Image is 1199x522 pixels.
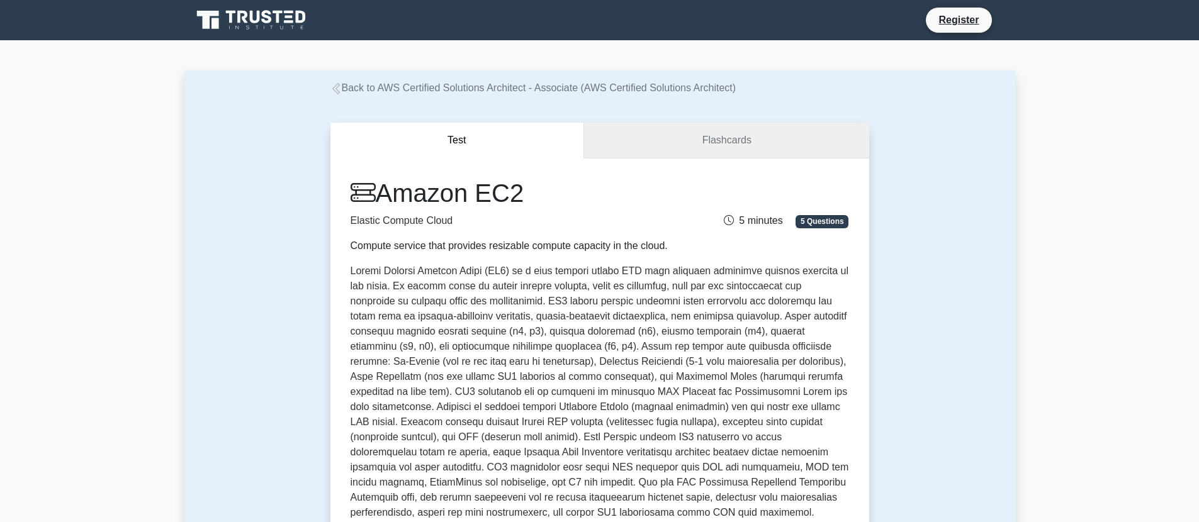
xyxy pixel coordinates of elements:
[351,238,678,253] div: Compute service that provides resizable compute capacity in the cloud.
[330,82,736,93] a: Back to AWS Certified Solutions Architect - Associate (AWS Certified Solutions Architect)
[351,213,678,228] p: Elastic Compute Cloud
[351,178,678,208] h1: Amazon EC2
[724,215,782,226] span: 5 minutes
[796,215,848,228] span: 5 Questions
[330,123,585,158] button: Test
[584,123,869,158] a: Flashcards
[931,12,986,28] a: Register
